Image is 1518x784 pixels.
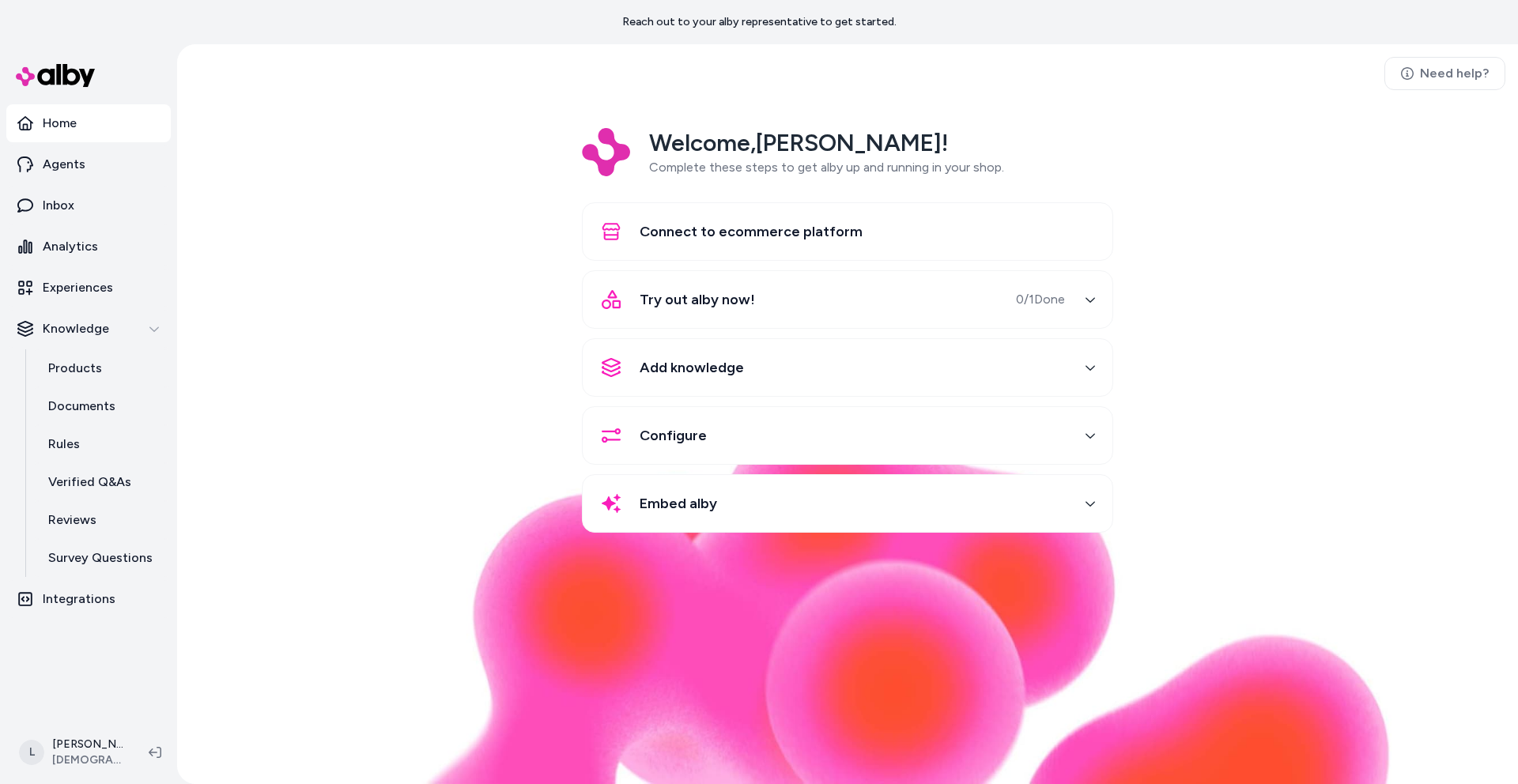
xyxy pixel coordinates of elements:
p: Knowledge [43,319,109,338]
p: Home [43,114,77,133]
a: Products [32,349,171,387]
a: Verified Q&As [32,463,171,501]
p: Experiences [43,278,113,297]
p: Integrations [43,590,115,609]
span: Add knowledge [640,356,744,379]
p: Documents [48,397,115,416]
span: Try out alby now! [640,288,755,311]
img: Logo [582,128,630,176]
span: L [19,740,44,765]
img: alby Logo [16,64,95,87]
a: Survey Questions [32,539,171,577]
h2: Welcome, [PERSON_NAME] ! [649,128,1004,158]
p: Rules [48,435,80,454]
button: Connect to ecommerce platform [592,213,1103,251]
button: Try out alby now!0/1Done [592,281,1103,318]
span: [DEMOGRAPHIC_DATA] [52,752,123,768]
p: Survey Questions [48,548,153,567]
a: Reviews [32,501,171,539]
span: Connect to ecommerce platform [640,220,863,243]
p: Inbox [43,196,74,215]
img: alby Bubble [304,407,1391,784]
span: Embed alby [640,492,717,514]
a: Agents [6,145,171,183]
a: Home [6,104,171,142]
a: Experiences [6,269,171,307]
a: Need help? [1384,57,1505,90]
a: Integrations [6,580,171,618]
button: Embed alby [592,484,1103,522]
button: Add knowledge [592,349,1103,386]
a: Rules [32,425,171,463]
button: Configure [592,416,1103,454]
p: Verified Q&As [48,473,131,492]
span: Configure [640,424,707,447]
a: Analytics [6,228,171,266]
button: L[PERSON_NAME][DEMOGRAPHIC_DATA] [9,727,136,778]
span: 0 / 1 Done [1016,290,1065,309]
button: Knowledge [6,310,171,348]
p: Analytics [43,237,98,256]
a: Inbox [6,187,171,224]
span: Complete these steps to get alby up and running in your shop. [649,160,1004,175]
p: Products [48,359,102,378]
p: Reach out to your alby representative to get started. [622,14,897,30]
p: Agents [43,155,85,174]
p: Reviews [48,511,96,530]
a: Documents [32,387,171,425]
p: [PERSON_NAME] [52,737,123,752]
